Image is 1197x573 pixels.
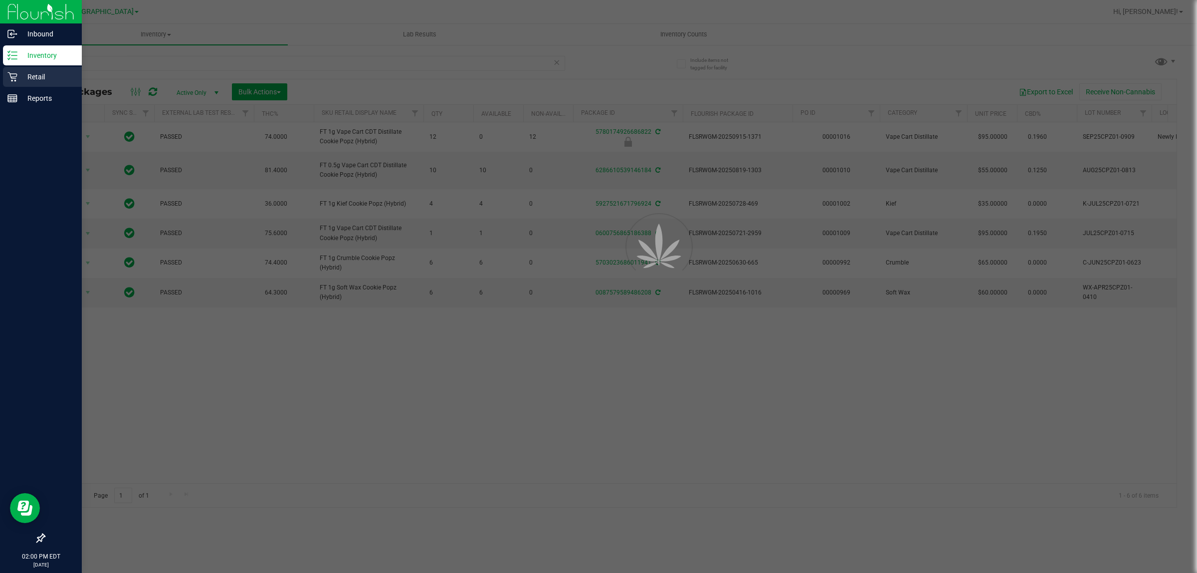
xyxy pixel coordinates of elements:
[4,561,77,569] p: [DATE]
[17,28,77,40] p: Inbound
[10,493,40,523] iframe: Resource center
[7,93,17,103] inline-svg: Reports
[7,72,17,82] inline-svg: Retail
[7,50,17,60] inline-svg: Inventory
[17,49,77,61] p: Inventory
[7,29,17,39] inline-svg: Inbound
[4,552,77,561] p: 02:00 PM EDT
[17,92,77,104] p: Reports
[17,71,77,83] p: Retail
